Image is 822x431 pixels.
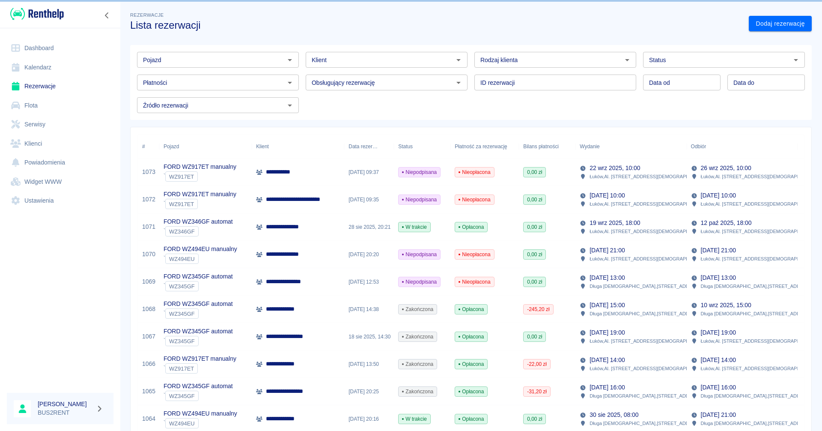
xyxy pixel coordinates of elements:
span: Opłacona [455,223,487,231]
div: [DATE] 13:50 [344,350,394,378]
a: Serwisy [7,115,113,134]
p: Łuków , Al. [STREET_ADDRESS][DEMOGRAPHIC_DATA] [701,365,821,372]
p: FORD WZ345GF automat [164,327,233,336]
img: Renthelp logo [10,7,64,21]
div: Klient [252,135,344,159]
div: ` [164,308,233,319]
div: Klient [256,135,269,159]
p: 10 wrz 2025, 15:00 [701,301,751,310]
button: Otwórz [284,99,296,111]
p: [DATE] 14:00 [590,356,625,365]
p: FORD WZ917ET manualny [164,354,236,363]
div: [DATE] 20:25 [344,378,394,405]
div: ` [164,254,237,264]
a: Ustawienia [7,191,113,210]
p: Łuków , Al. [STREET_ADDRESS][DEMOGRAPHIC_DATA] [701,337,821,345]
span: Opłacona [455,415,487,423]
span: -245,20 zł [524,305,553,313]
a: 1067 [142,332,155,341]
div: [DATE] 09:37 [344,159,394,186]
span: Opłacona [455,388,487,395]
span: W trakcie [399,415,430,423]
div: 28 sie 2025, 20:21 [344,213,394,241]
button: Sort [706,141,718,153]
a: 1064 [142,414,155,423]
a: 1069 [142,277,155,286]
a: Kalendarz [7,58,113,77]
a: Klienci [7,134,113,153]
a: 1066 [142,359,155,368]
div: [DATE] 20:20 [344,241,394,268]
a: Widget WWW [7,172,113,192]
span: WZ917ET [166,201,197,207]
p: Długa [DEMOGRAPHIC_DATA] , [STREET_ADDRESS] [701,282,814,290]
span: -31,20 zł [524,388,550,395]
div: Data rezerwacji [348,135,378,159]
a: Dashboard [7,39,113,58]
span: Opłacona [455,333,487,341]
div: ` [164,336,233,346]
span: -22,00 zł [524,360,550,368]
h3: Lista rezerwacji [130,19,742,31]
div: Status [394,135,450,159]
p: FORD WZ494EU manualny [164,409,237,418]
p: [DATE] 14:00 [701,356,736,365]
span: 0,00 zł [524,278,545,286]
p: 19 wrz 2025, 18:00 [590,218,640,227]
span: Niepodpisana [399,251,440,258]
p: FORD WZ494EU manualny [164,245,237,254]
p: Łuków , Al. [STREET_ADDRESS][DEMOGRAPHIC_DATA] [590,365,709,372]
p: FORD WZ346GF automat [164,217,233,226]
span: Rezerwacje [130,12,164,18]
button: Otwórz [621,54,633,66]
p: [DATE] 19:00 [590,328,625,337]
span: Nieopłacona [455,196,494,204]
div: Pojazd [159,135,252,159]
button: Sort [378,141,390,153]
input: DD.MM.YYYY [643,75,721,90]
p: Długa [DEMOGRAPHIC_DATA] , [STREET_ADDRESS] [590,282,703,290]
div: Pojazd [164,135,179,159]
button: Otwórz [790,54,802,66]
a: Flota [7,96,113,115]
a: 1065 [142,387,155,396]
p: 12 paź 2025, 18:00 [701,218,752,227]
span: Zakończona [399,333,437,341]
a: Powiadomienia [7,153,113,172]
p: [DATE] 16:00 [590,383,625,392]
p: Długa [DEMOGRAPHIC_DATA] , [STREET_ADDRESS] [701,392,814,400]
span: WZ917ET [166,365,197,372]
span: Niepodpisana [399,168,440,176]
p: Łuków , Al. [STREET_ADDRESS][DEMOGRAPHIC_DATA] [590,200,709,208]
p: [DATE] 21:00 [701,246,736,255]
p: FORD WZ345GF automat [164,299,233,308]
span: Zakończona [399,388,437,395]
button: Zwiń nawigację [101,10,113,21]
div: ` [164,171,236,182]
p: Łuków , Al. [STREET_ADDRESS][DEMOGRAPHIC_DATA] [590,173,709,180]
span: 0,00 zł [524,168,545,176]
div: Odbiór [687,135,798,159]
p: [DATE] 19:00 [701,328,736,337]
span: WZ345GF [166,283,198,290]
p: [DATE] 13:00 [701,273,736,282]
a: 1070 [142,250,155,259]
p: Długa [DEMOGRAPHIC_DATA] , [STREET_ADDRESS] [590,310,703,317]
div: ` [164,363,236,374]
span: Niepodpisana [399,196,440,204]
div: [DATE] 12:53 [344,268,394,296]
a: Rezerwacje [7,77,113,96]
div: Bilans płatności [523,135,559,159]
span: WZ345GF [166,393,198,399]
button: Otwórz [453,54,465,66]
p: 26 wrz 2025, 10:00 [701,164,751,173]
p: Łuków , Al. [STREET_ADDRESS][DEMOGRAPHIC_DATA] [701,173,821,180]
div: [DATE] 09:35 [344,186,394,213]
div: [DATE] 14:38 [344,296,394,323]
p: Długa [DEMOGRAPHIC_DATA] , [STREET_ADDRESS] [590,392,703,400]
span: Nieopłacona [455,278,494,286]
span: Opłacona [455,305,487,313]
span: 0,00 zł [524,415,545,423]
div: Płatność za rezerwację [450,135,519,159]
p: Łuków , Al. [STREET_ADDRESS][DEMOGRAPHIC_DATA] [590,255,709,263]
